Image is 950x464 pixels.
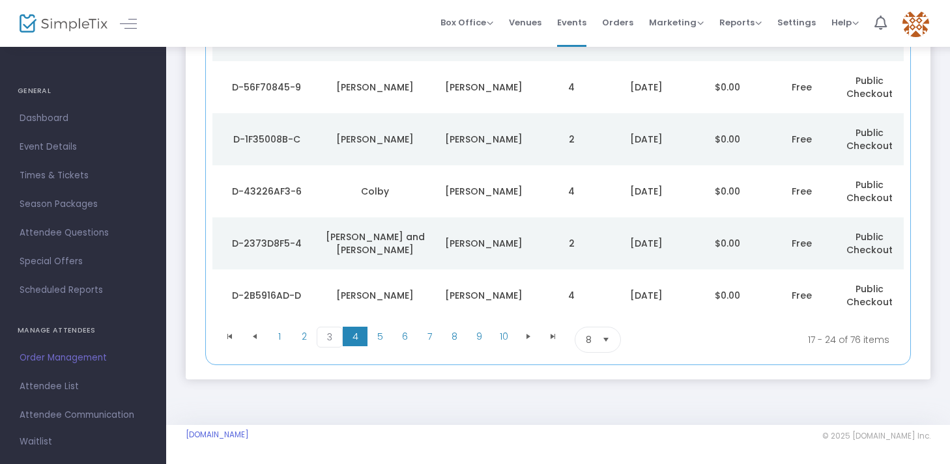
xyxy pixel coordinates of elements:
div: Reich [433,81,534,94]
h4: MANAGE ATTENDEES [18,318,149,344]
div: D-1F35008B-C [216,133,317,146]
span: Go to the first page [225,331,235,342]
span: Go to the previous page [250,331,260,342]
td: $0.00 [687,269,768,321]
td: $0.00 [687,217,768,269]
td: 2 [538,217,605,269]
button: Select [597,327,615,352]
span: Go to the next page [523,331,534,342]
div: 10/10/2025 [609,81,684,94]
div: 10/10/2025 [609,185,684,198]
span: Free [792,133,812,146]
span: Attendee Communication [20,407,147,424]
span: Page 8 [442,327,467,346]
kendo-pager-info: 17 - 24 of 76 items [750,327,889,353]
span: Public Checkout [846,178,893,204]
span: Page 1 [267,327,292,346]
span: Public Checkout [846,126,893,152]
a: [DOMAIN_NAME] [186,430,249,440]
div: 10/10/2025 [609,133,684,146]
span: Public Checkout [846,282,893,308]
span: Order Management [20,349,147,366]
span: Event Details [20,139,147,156]
div: Dayhoff [433,289,534,302]
span: Orders [602,6,633,39]
span: Box Office [440,16,493,29]
span: Page 9 [467,327,491,346]
span: Help [831,16,859,29]
span: Page 5 [367,327,392,346]
span: Venues [509,6,541,39]
span: Page 6 [392,327,417,346]
div: Windholz [433,185,534,198]
div: Kara [324,289,425,302]
span: Attendee List [20,378,147,395]
span: Page 2 [292,327,317,346]
span: Free [792,185,812,198]
span: Go to the previous page [242,327,267,346]
span: Page 7 [417,327,442,346]
td: 4 [538,165,605,217]
span: © 2025 [DOMAIN_NAME] Inc. [822,431,930,441]
span: Scheduled Reports [20,282,147,299]
div: Justine and Dan [324,230,425,256]
span: Attendee Questions [20,225,147,241]
span: Reports [719,16,762,29]
span: Times & Tickets [20,167,147,184]
span: Marketing [649,16,704,29]
span: 8 [586,333,592,346]
td: $0.00 [687,113,768,165]
span: Special Offers [20,253,147,270]
span: Public Checkout [846,74,893,100]
span: Dashboard [20,110,147,127]
span: Go to the last page [548,331,558,342]
div: 10/10/2025 [609,289,684,302]
span: Page 10 [491,327,516,346]
td: 4 [538,269,605,321]
span: Waitlist [20,435,52,448]
td: $0.00 [687,165,768,217]
span: Go to the first page [218,327,242,346]
h4: GENERAL [18,78,149,104]
span: Page 4 [343,327,367,346]
span: Go to the last page [541,327,566,346]
td: 4 [538,61,605,113]
div: Weaver [433,133,534,146]
span: Settings [777,6,816,39]
div: D-2B5916AD-D [216,289,317,302]
span: Free [792,81,812,94]
div: 10/10/2025 [609,237,684,250]
span: Go to the next page [516,327,541,346]
div: Nancy [324,133,425,146]
span: Page 3 [317,327,343,348]
div: Monken [433,237,534,250]
div: Colby [324,185,425,198]
div: D-2373D8F5-4 [216,237,317,250]
td: 2 [538,113,605,165]
span: Free [792,289,812,302]
span: Free [792,237,812,250]
td: $0.00 [687,61,768,113]
div: D-56F70845-9 [216,81,317,94]
div: Megan [324,81,425,94]
div: D-43226AF3-6 [216,185,317,198]
span: Events [557,6,586,39]
span: Season Packages [20,196,147,213]
span: Public Checkout [846,230,893,256]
